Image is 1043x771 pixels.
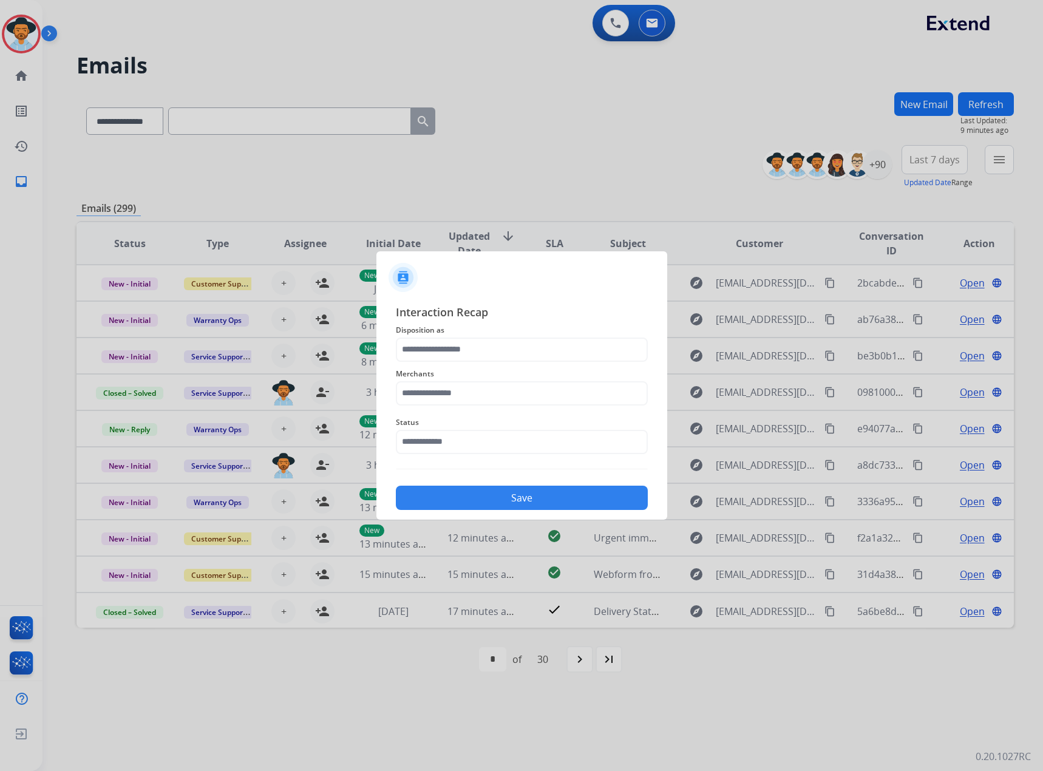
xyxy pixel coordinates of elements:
span: Merchants [396,367,648,381]
span: Interaction Recap [396,304,648,323]
p: 0.20.1027RC [976,749,1031,764]
span: Disposition as [396,323,648,338]
span: Status [396,415,648,430]
button: Save [396,486,648,510]
img: contactIcon [389,263,418,292]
